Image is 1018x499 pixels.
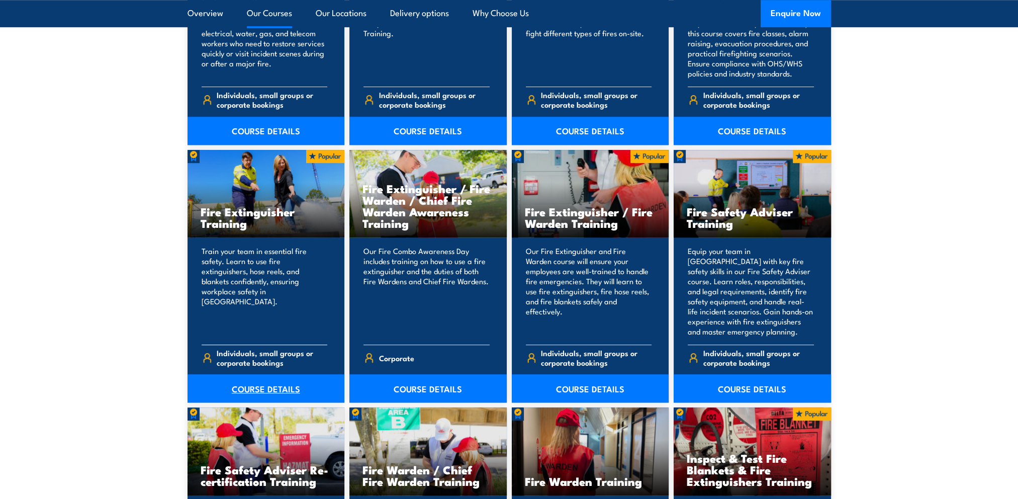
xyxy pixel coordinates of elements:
h3: Fire Extinguisher / Fire Warden Training [525,206,656,229]
h3: Fire Safety Adviser Training [687,206,818,229]
span: Individuals, small groups or corporate bookings [541,90,652,109]
a: COURSE DETAILS [188,117,345,145]
a: COURSE DETAILS [674,374,831,402]
p: Equip your team in [GEOGRAPHIC_DATA] with key fire safety skills in our Fire Safety Adviser cours... [688,246,814,337]
h3: Fire Extinguisher Training [201,206,332,229]
h3: Inspect & Test Fire Blankets & Fire Extinguishers Training [687,452,818,487]
h3: Fire Warden Training [525,475,656,487]
a: COURSE DETAILS [349,374,507,402]
p: Train your team in essential fire safety. Learn to use fire extinguishers, hose reels, and blanke... [202,246,328,337]
p: Our Fire Combo Awareness Day includes training on how to use a fire extinguisher and the duties o... [363,246,490,337]
a: COURSE DETAILS [512,374,669,402]
span: Individuals, small groups or corporate bookings [217,90,327,109]
p: Our Fire Extinguisher and Fire Warden course will ensure your employees are well-trained to handl... [526,246,652,337]
span: Corporate [379,350,414,366]
span: Individuals, small groups or corporate bookings [379,90,490,109]
span: Individuals, small groups or corporate bookings [541,348,652,367]
span: Individuals, small groups or corporate bookings [703,90,814,109]
a: COURSE DETAILS [349,117,507,145]
span: Individuals, small groups or corporate bookings [703,348,814,367]
a: COURSE DETAILS [512,117,669,145]
h3: Fire Safety Adviser Re-certification Training [201,464,332,487]
a: COURSE DETAILS [188,374,345,402]
h3: Fire Warden / Chief Fire Warden Training [362,464,494,487]
span: Individuals, small groups or corporate bookings [217,348,327,367]
h3: Fire Extinguisher / Fire Warden / Chief Fire Warden Awareness Training [362,183,494,229]
a: COURSE DETAILS [674,117,831,145]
